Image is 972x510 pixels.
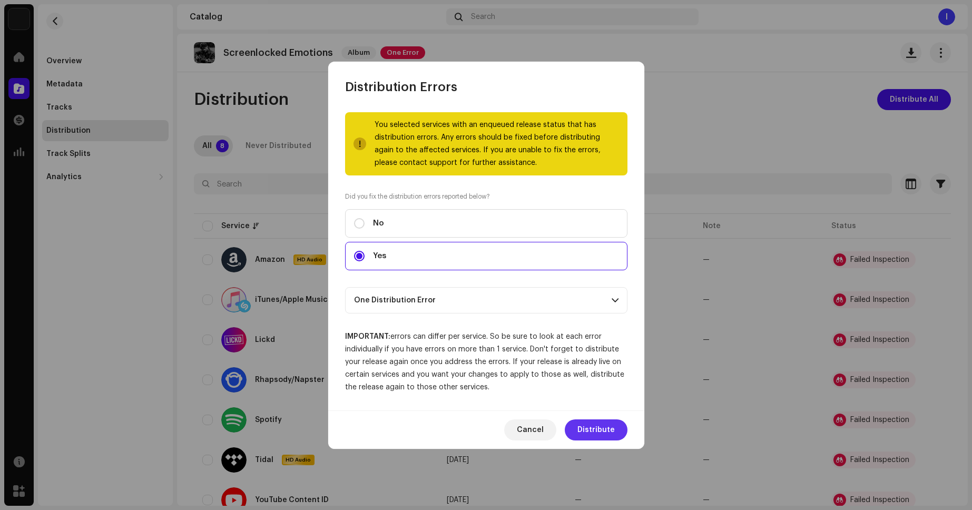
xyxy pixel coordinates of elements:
div: errors can differ per service. So be sure to look at each error individually if you have errors o... [345,330,627,394]
span: Distribution Errors [345,79,457,95]
p-accordion-header: One Distribution Error [345,287,627,313]
span: Yes [373,250,386,262]
label: Did you fix the distribution errors reported below? [345,192,627,201]
span: No [373,218,384,229]
div: You selected services with an enqueued release status that has distribution errors. Any errors sh... [375,119,619,169]
span: Distribute [577,419,615,440]
span: Cancel [517,419,544,440]
strong: IMPORTANT: [345,333,390,340]
button: Distribute [565,419,627,440]
button: Cancel [504,419,556,440]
